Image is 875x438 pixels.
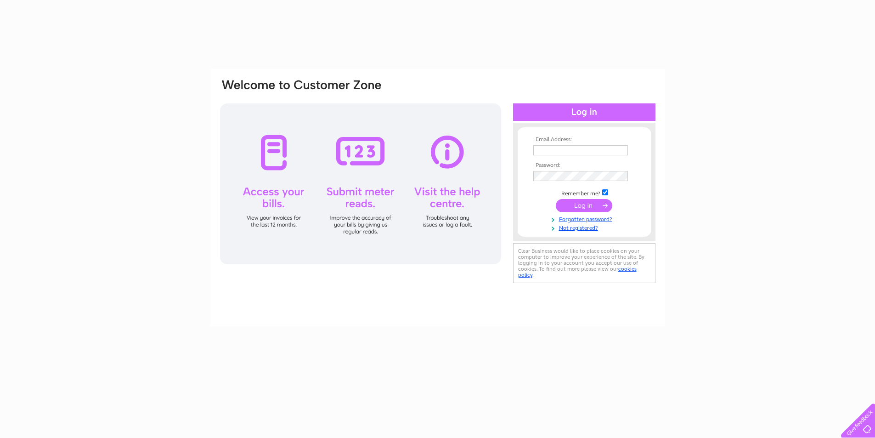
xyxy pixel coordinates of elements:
[518,266,637,278] a: cookies policy
[513,243,655,283] div: Clear Business would like to place cookies on your computer to improve your experience of the sit...
[556,199,612,212] input: Submit
[531,162,638,169] th: Password:
[533,223,638,232] a: Not registered?
[531,137,638,143] th: Email Address:
[533,214,638,223] a: Forgotten password?
[531,188,638,197] td: Remember me?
